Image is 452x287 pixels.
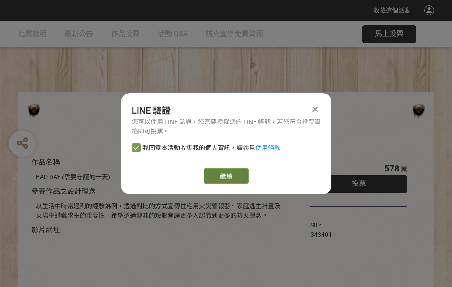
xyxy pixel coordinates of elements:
span: 我同意本活動收集我的個人資訊，請參見 [142,143,280,153]
span: 作品投票 [111,30,140,38]
a: 作品投票 [111,21,140,47]
span: 最新公告 [65,30,93,38]
span: 比賽說明 [18,30,47,38]
iframe: Facebook Share [334,221,379,230]
div: BAD DAY (需要守護的一天) [36,172,284,182]
a: 最新公告 [65,21,93,47]
span: 活動 Q&A [158,30,188,38]
span: SID: 343401 [310,222,332,238]
button: 馬上投票 [362,25,416,43]
span: 投票 [352,179,366,188]
span: 參賽作品之設計理念 [31,187,96,196]
span: 收藏這個活動 [373,7,411,14]
span: 馬上投票 [375,30,404,38]
span: 票 [401,166,407,173]
a: 比賽說明 [18,21,47,47]
span: 578 [384,163,399,174]
div: 您可以使用 LINE 驗證，您需要授權您的 LINE 帳號，若您符合投票資格即可投票。 [132,117,321,136]
a: 使用條款 [255,144,280,151]
div: 以生活中時常遇到的經驗為例，透過對比的方式宣傳住宅用火災警報器、家庭逃生計畫及火場中避難求生的重要性，希望透過趣味的短影音讓更多人認識到更多的防火觀念。 [36,201,284,220]
span: 作品名稱 [31,158,60,167]
span: 防火宣導免費資源 [206,30,263,38]
a: 活動 Q&A [158,21,188,47]
span: 影片網址 [31,226,60,234]
a: 防火宣導免費資源 [206,21,263,47]
div: LINE 驗證 [132,104,321,117]
a: 繼續 [204,168,249,184]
